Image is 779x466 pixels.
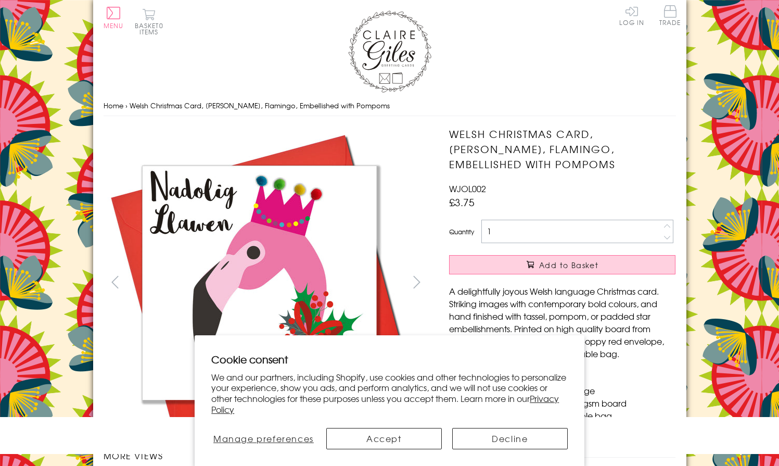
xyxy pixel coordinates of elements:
button: Manage preferences [211,428,315,449]
span: WJOL002 [449,182,486,195]
p: A delightfully joyous Welsh language Christmas card. Striking images with contemporary bold colou... [449,285,675,360]
span: Manage preferences [213,432,314,445]
span: 0 items [139,21,163,36]
span: Add to Basket [539,260,598,270]
p: We and our partners, including Shopify, use cookies and other technologies to personalize your ex... [211,372,568,415]
button: Accept [326,428,442,449]
a: Home [104,100,123,110]
button: prev [104,270,127,294]
button: Decline [452,428,568,449]
h3: More views [104,449,429,462]
span: › [125,100,127,110]
img: Welsh Christmas Card, Nadolig Llawen, Flamingo, Embellished with Pompoms [428,127,740,439]
button: Basket0 items [135,8,163,35]
nav: breadcrumbs [104,95,676,117]
a: Privacy Policy [211,392,559,415]
span: £3.75 [449,195,475,209]
button: Add to Basket [449,255,675,274]
h2: Cookie consent [211,352,568,367]
a: Trade [659,5,681,28]
label: Quantity [449,227,474,236]
a: Log In [619,5,644,26]
button: next [405,270,428,294]
span: Menu [104,21,124,30]
h1: Welsh Christmas Card, [PERSON_NAME], Flamingo, Embellished with Pompoms [449,127,675,171]
button: Menu [104,7,124,29]
span: Trade [659,5,681,26]
img: Welsh Christmas Card, Nadolig Llawen, Flamingo, Embellished with Pompoms [103,127,415,439]
span: Welsh Christmas Card, [PERSON_NAME], Flamingo, Embellished with Pompoms [130,100,390,110]
img: Claire Giles Greetings Cards [348,10,431,93]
